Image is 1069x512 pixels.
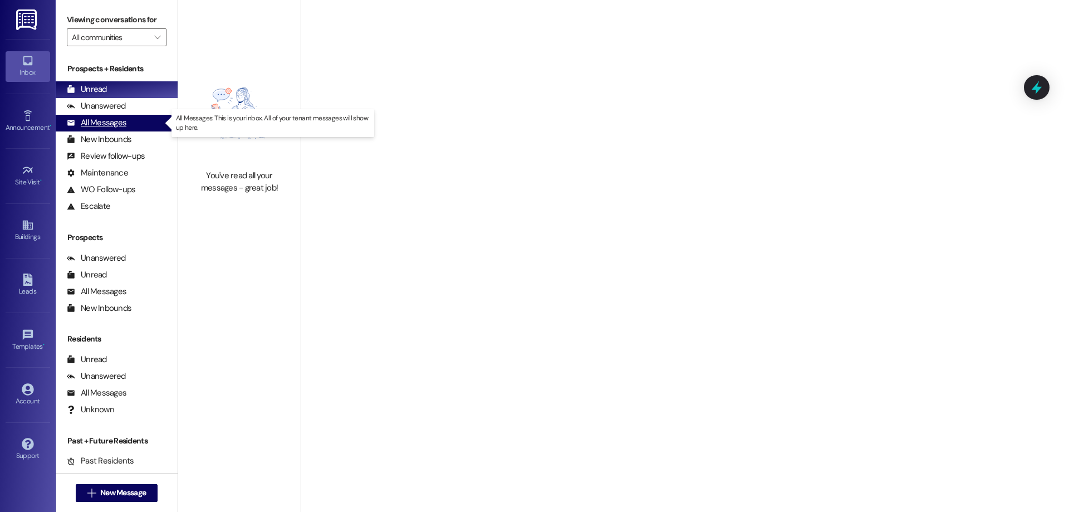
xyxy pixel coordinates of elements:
div: New Inbounds [67,134,131,145]
span: New Message [100,487,146,499]
span: • [43,341,45,349]
a: Site Visit • [6,161,50,191]
div: Past + Future Residents [56,435,178,447]
div: All Messages [67,286,126,298]
div: Unread [67,354,107,365]
label: Viewing conversations for [67,11,166,28]
div: You've read all your messages - great job! [190,170,288,194]
div: Residents [56,333,178,345]
a: Support [6,435,50,465]
span: • [40,177,42,184]
div: Prospects + Residents [56,63,178,75]
a: Inbox [6,51,50,81]
i:  [87,489,96,498]
div: Unanswered [67,370,126,382]
p: All Messages: This is your inbox. All of your tenant messages will show up here. [176,114,370,133]
img: empty-state [190,62,288,164]
i:  [154,33,160,42]
div: Prospects [56,232,178,243]
a: Account [6,380,50,410]
button: New Message [76,484,158,502]
div: All Messages [67,387,126,399]
a: Buildings [6,216,50,246]
div: Unanswered [67,100,126,112]
input: All communities [72,28,149,46]
img: ResiDesk Logo [16,9,39,30]
div: Review follow-ups [67,150,145,162]
div: Unknown [67,404,114,416]
div: Unread [67,269,107,281]
div: Past Residents [67,455,134,467]
a: Leads [6,270,50,300]
a: Templates • [6,325,50,355]
div: Unread [67,84,107,95]
span: • [50,122,51,130]
div: WO Follow-ups [67,184,135,196]
div: All Messages [67,117,126,129]
div: New Inbounds [67,303,131,314]
div: Unanswered [67,252,126,264]
div: Escalate [67,201,110,212]
div: Maintenance [67,167,128,179]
